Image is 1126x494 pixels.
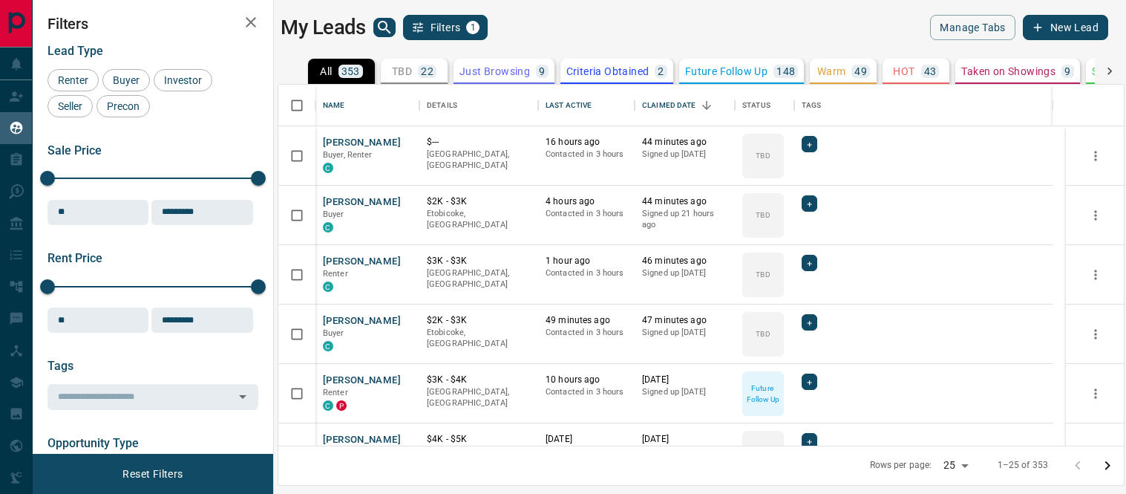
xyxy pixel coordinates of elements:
div: condos.ca [323,163,333,173]
div: Status [742,85,770,126]
p: [DATE] [642,374,727,386]
div: + [802,136,817,152]
button: [PERSON_NAME] [323,255,401,269]
p: Signed up [DATE] [642,386,727,398]
span: + [807,315,812,330]
p: Just Browsing [459,66,530,77]
p: 4 hours ago [546,195,627,208]
div: Claimed Date [635,85,735,126]
div: Renter [48,69,99,91]
p: 1–25 of 353 [998,459,1048,472]
p: TBD [392,66,412,77]
p: Taken on Showings [961,66,1055,77]
p: 44 minutes ago [642,195,727,208]
p: 10 hours ago [546,374,627,386]
span: Buyer [323,328,344,338]
div: condos.ca [323,341,333,351]
p: [DATE] [642,433,727,446]
p: 43 [924,66,937,77]
span: Renter [53,74,94,86]
button: [PERSON_NAME] [323,433,401,447]
button: Sort [696,95,717,116]
p: Criteria Obtained [566,66,649,77]
span: Opportunity Type [48,436,139,450]
button: New Lead [1023,15,1108,40]
button: more [1084,204,1107,227]
p: Contacted 22 hours ago [546,446,627,469]
div: 25 [937,455,973,476]
p: TBD [756,328,770,339]
button: [PERSON_NAME] [323,374,401,388]
p: Contacted in 3 hours [546,149,627,160]
p: Contacted in 3 hours [546,327,627,339]
span: Lead Type [48,44,103,58]
p: Signed up [DATE] [642,149,727,160]
div: Tags [802,85,822,126]
span: + [807,374,812,389]
p: Signed up [DATE] [642,327,727,339]
p: 49 [854,66,867,77]
span: + [807,137,812,152]
p: 46 minutes ago [642,255,727,267]
div: condos.ca [323,282,333,292]
span: + [807,196,812,211]
div: Name [323,85,345,126]
p: Rows per page: [870,459,932,472]
div: + [802,255,817,271]
span: Renter [323,388,348,397]
p: [GEOGRAPHIC_DATA], [GEOGRAPHIC_DATA] [427,446,531,469]
div: + [802,314,817,331]
span: Buyer [108,74,145,86]
p: TBD [756,269,770,280]
button: more [1084,383,1107,405]
p: 9 [539,66,545,77]
button: search button [373,18,396,37]
div: + [802,433,817,449]
button: [PERSON_NAME] [323,314,401,328]
p: 9 [1064,66,1070,77]
span: Precon [102,100,145,112]
p: HOT [893,66,914,77]
button: more [1084,145,1107,167]
p: $3K - $3K [427,255,531,267]
h2: Filters [48,15,258,33]
p: Etobicoke, [GEOGRAPHIC_DATA] [427,208,531,231]
h1: My Leads [281,16,366,39]
p: 22 [421,66,433,77]
button: Open [232,386,253,407]
span: Seller [53,100,88,112]
p: Contacted in 3 hours [546,386,627,398]
p: [GEOGRAPHIC_DATA], [GEOGRAPHIC_DATA] [427,149,531,172]
p: Signed up 21 hours ago [642,208,727,231]
span: Tags [48,359,73,373]
div: Details [419,85,538,126]
span: + [807,434,812,449]
p: TBD [756,209,770,221]
button: Go to next page [1093,451,1122,481]
p: [GEOGRAPHIC_DATA], [GEOGRAPHIC_DATA] [427,267,531,290]
button: more [1084,323,1107,345]
span: Rent Price [48,251,102,265]
p: 44 minutes ago [642,136,727,149]
button: Filters1 [403,15,488,40]
span: Buyer, Renter [323,150,373,160]
p: Signed up [DATE] [642,446,727,458]
button: Reset Filters [113,461,192,487]
p: $2K - $3K [427,195,531,208]
div: Buyer [102,69,150,91]
p: 353 [341,66,360,77]
p: [DATE] [546,433,627,446]
div: Tags [794,85,1053,126]
p: Future Follow Up [744,383,782,405]
span: Sale Price [48,143,102,157]
p: 16 hours ago [546,136,627,149]
div: condos.ca [323,222,333,233]
p: $2K - $3K [427,314,531,327]
span: + [807,256,812,270]
button: [PERSON_NAME] [323,136,401,150]
p: Future Follow Up [685,66,767,77]
div: Seller [48,95,93,117]
p: $4K - $5K [427,433,531,446]
p: Warm [817,66,846,77]
button: [PERSON_NAME] [323,195,401,209]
